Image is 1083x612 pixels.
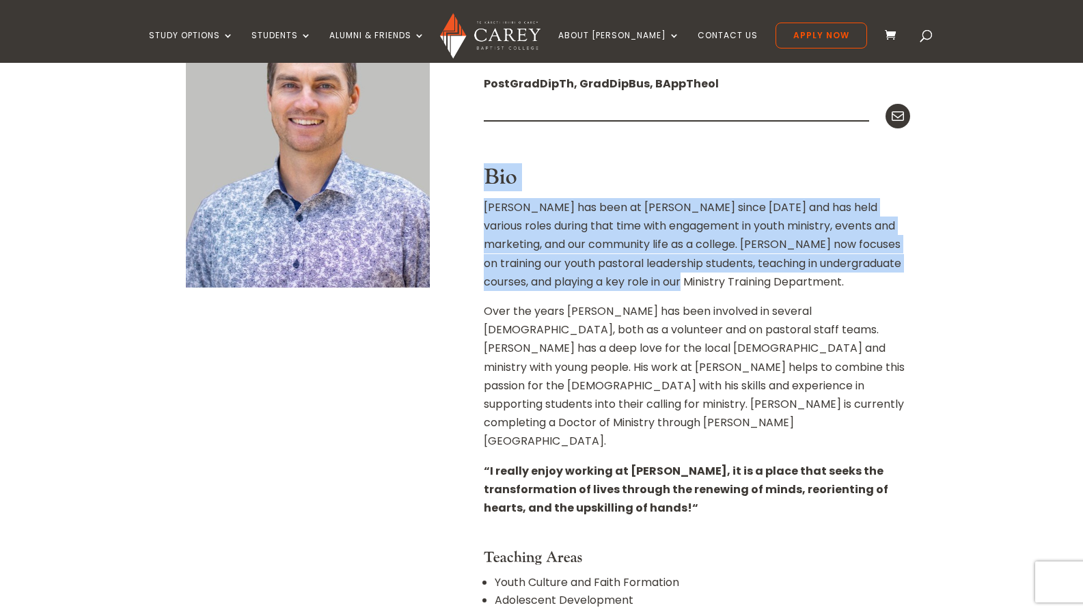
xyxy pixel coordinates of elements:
a: Alumni & Friends [329,31,425,63]
strong: I really enjoy working at [PERSON_NAME], it is a place that seeks the transformation of lives thr... [484,463,888,516]
img: Carey Baptist College [440,13,540,59]
a: Apply Now [776,23,867,48]
p: [PERSON_NAME] has been at [PERSON_NAME] since [DATE] and has held various roles during that time ... [484,198,910,302]
h4: Teaching Areas [484,548,910,573]
strong: “ “ [484,463,888,516]
a: Students [251,31,312,63]
strong: PostGradDipTh, GradDipBus, BAppTheol [484,76,719,92]
h3: Bio [484,165,910,197]
li: Youth Culture and Faith Formation [495,574,910,592]
a: About [PERSON_NAME] [558,31,680,63]
a: Contact Us [698,31,758,63]
a: Study Options [149,31,234,63]
li: Adolescent Development [495,592,910,609]
p: Over the years [PERSON_NAME] has been involved in several [DEMOGRAPHIC_DATA], both as a volunteer... [484,302,910,462]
